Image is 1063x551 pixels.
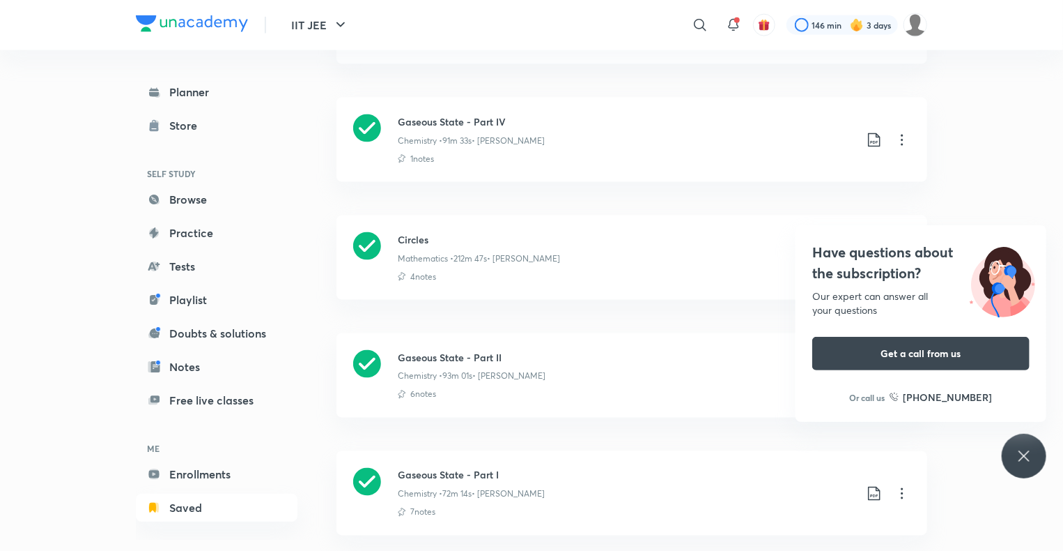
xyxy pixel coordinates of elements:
[136,252,297,280] a: Tests
[758,19,770,31] img: avatar
[753,14,775,36] button: avatar
[136,15,248,36] a: Company Logo
[903,390,993,405] h6: [PHONE_NUMBER]
[812,242,1030,284] h4: Have questions about the subscription?
[136,353,297,381] a: Notes
[136,437,297,460] h6: ME
[398,114,855,129] h3: Gaseous State - Part IV
[890,390,993,405] a: [PHONE_NUMBER]
[336,216,927,317] a: CirclesMathematics •212m 47s• [PERSON_NAME]4notes
[850,391,885,404] p: Or call us
[398,468,855,483] h3: Gaseous State - Part I
[136,112,297,139] a: Store
[283,11,357,39] button: IIT JEE
[336,333,927,435] a: Gaseous State - Part IIChemistry •93m 01s• [PERSON_NAME]6notes
[398,370,545,383] p: Chemistry • 93m 01s • [PERSON_NAME]
[398,350,855,365] h3: Gaseous State - Part II
[398,506,855,519] p: 7 notes
[398,488,545,501] p: Chemistry • 72m 14s • [PERSON_NAME]
[136,494,297,522] a: Saved
[398,153,855,165] p: 1 notes
[398,135,545,147] p: Chemistry • 91m 33s • [PERSON_NAME]
[398,388,855,401] p: 6 notes
[136,186,297,213] a: Browse
[136,162,297,186] h6: SELF STUDY
[136,460,297,488] a: Enrollments
[136,219,297,247] a: Practice
[959,242,1046,317] img: ttu_illustration_new.svg
[136,319,297,347] a: Doubts & solutions
[398,252,560,265] p: Mathematics • 212m 47s • [PERSON_NAME]
[136,286,297,314] a: Playlist
[136,78,297,106] a: Planner
[903,13,927,37] img: SANJU TALUKDAR
[136,15,248,32] img: Company Logo
[336,98,927,199] a: Gaseous State - Part IVChemistry •91m 33s• [PERSON_NAME]1notes
[812,337,1030,370] button: Get a call from us
[812,289,1030,317] div: Our expert can answer all your questions
[136,386,297,414] a: Free live classes
[850,18,864,32] img: streak
[169,117,205,134] div: Store
[398,271,855,283] p: 4 notes
[398,232,855,247] h3: Circles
